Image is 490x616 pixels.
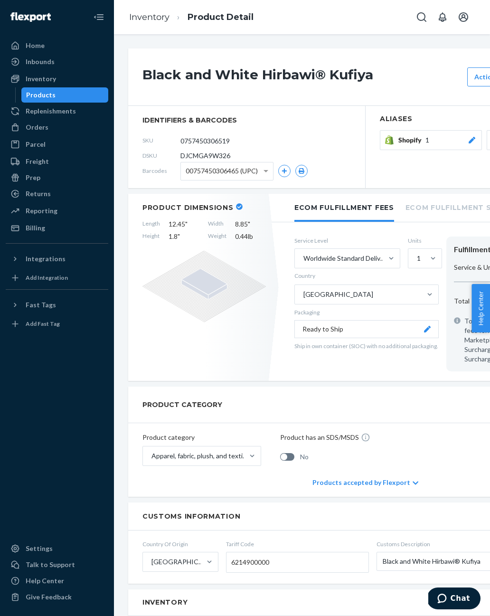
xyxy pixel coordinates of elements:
button: Close Navigation [89,8,108,27]
a: Orders [6,120,108,135]
input: 1 [416,254,417,263]
div: Parcel [26,140,46,149]
span: Shopify [398,135,425,145]
span: 0.44 lb [235,232,266,241]
span: Barcodes [142,167,180,175]
span: Country Of Origin [142,540,218,548]
a: Add Integration [6,270,108,285]
div: Returns [26,189,51,199]
span: 8.85 [235,219,266,229]
span: Height [142,232,160,241]
span: Length [142,219,160,229]
h2: PRODUCT CATEGORY [142,396,222,413]
div: Prep [26,173,40,182]
div: Settings [26,544,53,553]
button: Open Search Box [412,8,431,27]
span: " [178,232,180,240]
button: Give Feedback [6,589,108,605]
div: Talk to Support [26,560,75,569]
div: Worldwide Standard Delivered Duty Unpaid [303,254,387,263]
div: Apparel, fabric, plush, and textiles [151,451,248,461]
span: 1 [425,135,429,145]
input: Apparel, fabric, plush, and textiles [151,451,151,461]
span: SKU [142,136,180,144]
div: Products accepted by Flexport [312,468,418,497]
h2: Product Dimensions [142,203,234,212]
a: Settings [6,541,108,556]
button: Integrations [6,251,108,266]
li: Ecom Fulfillment Fees [294,194,394,222]
div: 1 [417,254,421,263]
span: DSKU [142,152,180,160]
span: Weight [208,232,226,241]
a: Inventory [6,71,108,86]
a: Products [21,87,109,103]
div: Products [26,90,56,100]
div: Orders [26,123,48,132]
span: 12.45 [169,219,199,229]
button: Open notifications [433,8,452,27]
span: identifiers & barcodes [142,115,351,125]
p: Product has an SDS/MSDS [280,433,359,442]
a: Product Detail [188,12,254,22]
a: Help Center [6,573,108,588]
div: Add Fast Tag [26,320,60,328]
div: Add Integration [26,274,68,282]
button: Help Center [471,284,490,332]
span: " [185,220,188,228]
a: Returns [6,186,108,201]
button: Talk to Support [6,557,108,572]
div: Billing [26,223,45,233]
img: Flexport logo [10,12,51,22]
div: Country [294,271,315,281]
input: Worldwide Standard Delivered Duty Unpaid [302,254,303,263]
button: Open account menu [454,8,473,27]
p: Total [454,296,470,306]
div: [GEOGRAPHIC_DATA] [303,290,373,299]
div: Inventory [26,74,56,84]
div: Freight [26,157,49,166]
button: Shopify1 [380,130,482,150]
a: Parcel [6,137,108,152]
p: Ship in own container (SIOC) with no additional packaging. [294,342,439,350]
div: Home [26,41,45,50]
a: Billing [6,220,108,236]
a: Prep [6,170,108,185]
div: [GEOGRAPHIC_DATA], Occupied [151,557,206,567]
label: Units [408,237,439,245]
input: [GEOGRAPHIC_DATA], Occupied [151,557,151,567]
div: Help Center [26,576,64,586]
span: DJCMGA9W326 [180,151,230,161]
div: Integrations [26,254,66,264]
input: Country[GEOGRAPHIC_DATA] [302,290,303,299]
span: " [248,220,250,228]
a: Add Fast Tag [6,316,108,332]
div: Fast Tags [26,300,56,310]
h1: Black and White Hirbawi® Kufiya [142,67,462,86]
a: Freight [6,154,108,169]
span: Width [208,219,226,229]
button: Fast Tags [6,297,108,313]
label: Service Level [294,237,400,245]
span: 1.8 [169,232,199,241]
span: No [300,452,309,462]
div: Reporting [26,206,57,216]
div: Inbounds [26,57,55,66]
a: Inbounds [6,54,108,69]
iframe: Opens a widget where you can chat to one of our agents [428,588,481,611]
span: 00757450306465 (UPC) [186,163,258,179]
button: Ready to Ship [294,320,439,338]
a: Reporting [6,203,108,218]
span: 6214900000 [231,554,269,570]
p: Packaging [294,308,439,316]
div: Replenishments [26,106,76,116]
a: Inventory [129,12,170,22]
p: Product category [142,433,261,442]
a: Home [6,38,108,53]
div: Give Feedback [26,592,72,602]
a: Replenishments [6,104,108,119]
ol: breadcrumbs [122,3,261,31]
span: Tariff Code [226,540,369,548]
